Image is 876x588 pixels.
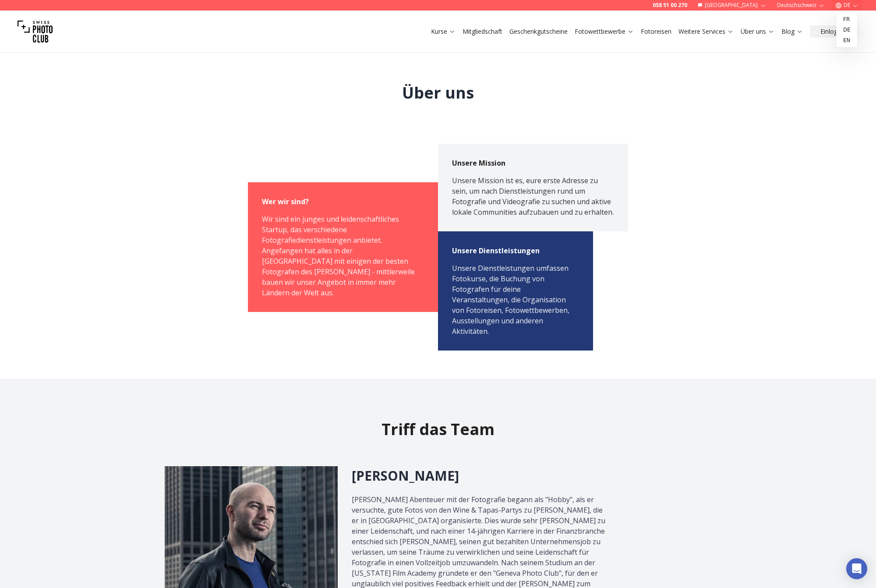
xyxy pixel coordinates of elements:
[781,27,803,36] a: Blog
[506,25,571,38] button: Geschenkgutscheine
[165,421,711,438] h2: Triff das Team
[452,158,614,168] h2: Unsere Mission
[810,25,858,38] button: Einloggen
[575,27,634,36] a: Fotowettbewerbe
[459,25,506,38] button: Mitgliedschaft
[637,25,675,38] button: Fotoreisen
[452,245,579,256] h2: Unsere Dienstleistungen
[402,84,474,102] h1: Über uns
[571,25,637,38] button: Fotowettbewerbe
[352,468,608,484] h2: [PERSON_NAME]
[452,263,569,336] span: Unsere Dienstleistungen umfassen Fotokurse, die Buchung von Fotografen für deine Veranstaltungen,...
[678,27,734,36] a: Weitere Services
[463,27,502,36] a: Mitgliedschaft
[452,176,614,217] span: Unsere Mission ist es, eure erste Adresse zu sein, um nach Dienstleistungen rund um Fotografie un...
[838,14,856,25] a: fr
[18,14,53,49] img: Swiss photo club
[741,27,774,36] a: Über uns
[846,558,867,579] div: Open Intercom Messenger
[838,25,856,35] a: de
[653,2,687,9] a: 058 51 00 270
[836,12,858,47] div: DE
[737,25,778,38] button: Über uns
[778,25,806,38] button: Blog
[509,27,568,36] a: Geschenkgutscheine
[262,214,415,298] span: Wir sind ein junges und leidenschaftliches Startup, das verschiedene Fotografiedienstleistungen a...
[262,196,424,207] h2: Wer wir sind?
[675,25,737,38] button: Weitere Services
[427,25,459,38] button: Kurse
[431,27,456,36] a: Kurse
[641,27,671,36] a: Fotoreisen
[838,35,856,46] a: en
